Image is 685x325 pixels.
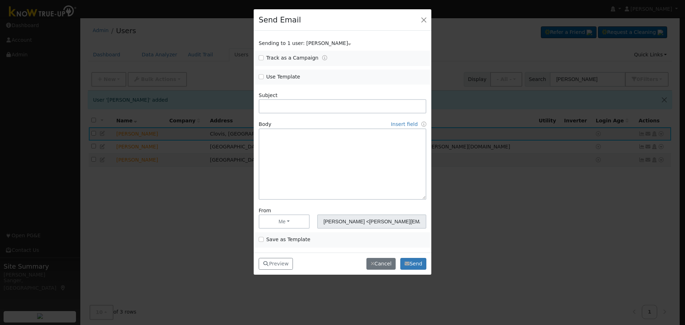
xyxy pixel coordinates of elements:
[322,55,327,61] a: Tracking Campaigns
[259,74,264,79] input: Use Template
[259,121,272,128] label: Body
[259,258,293,270] button: Preview
[391,121,418,127] a: Insert field
[259,55,264,60] input: Track as a Campaign
[259,207,271,214] label: From
[255,40,430,47] div: Show users
[266,73,300,81] label: Use Template
[259,214,310,229] button: Me
[366,258,396,270] button: Cancel
[259,92,278,99] label: Subject
[259,14,301,26] h4: Send Email
[400,258,426,270] button: Send
[266,236,310,243] label: Save as Template
[266,54,318,62] label: Track as a Campaign
[259,237,264,242] input: Save as Template
[421,121,426,127] a: Fields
